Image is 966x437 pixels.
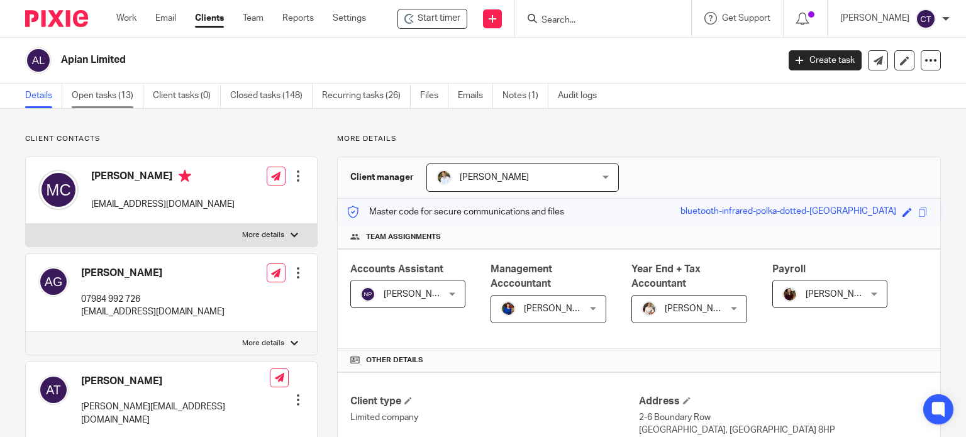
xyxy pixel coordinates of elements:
p: [PERSON_NAME][EMAIL_ADDRESS][DOMAIN_NAME] [81,401,270,426]
span: Management Acccountant [491,264,552,289]
a: Details [25,84,62,108]
a: Create task [789,50,862,70]
a: Team [243,12,264,25]
p: Limited company [350,411,639,424]
img: Pixie [25,10,88,27]
h4: Address [639,395,928,408]
a: Notes (1) [502,84,548,108]
p: [PERSON_NAME] [840,12,909,25]
a: Recurring tasks (26) [322,84,411,108]
span: Other details [366,355,423,365]
h4: [PERSON_NAME] [81,267,225,280]
img: sarah-royle.jpg [436,170,452,185]
span: Team assignments [366,232,441,242]
a: Files [420,84,448,108]
img: Nicole.jpeg [501,301,516,316]
a: Work [116,12,136,25]
img: Kayleigh%20Henson.jpeg [641,301,657,316]
h4: [PERSON_NAME] [91,170,235,185]
input: Search [540,15,653,26]
p: 07984 992 726 [81,293,225,306]
span: Payroll [772,264,806,274]
a: Audit logs [558,84,606,108]
a: Open tasks (13) [72,84,143,108]
a: Closed tasks (148) [230,84,313,108]
img: svg%3E [38,170,79,210]
p: Master code for secure communications and files [347,206,564,218]
span: Start timer [418,12,460,25]
a: Reports [282,12,314,25]
img: svg%3E [38,267,69,297]
a: Clients [195,12,224,25]
img: svg%3E [38,375,69,405]
span: [PERSON_NAME] [384,290,453,299]
img: svg%3E [360,287,375,302]
a: Client tasks (0) [153,84,221,108]
p: Client contacts [25,134,318,144]
img: MaxAcc_Sep21_ElliDeanPhoto_030.jpg [782,287,797,302]
a: Settings [333,12,366,25]
img: svg%3E [916,9,936,29]
p: [GEOGRAPHIC_DATA], [GEOGRAPHIC_DATA] 8HP [639,424,928,436]
i: Primary [179,170,191,182]
span: Accounts Assistant [350,264,443,274]
span: [PERSON_NAME] [524,304,593,313]
p: More details [242,230,284,240]
p: [EMAIL_ADDRESS][DOMAIN_NAME] [81,306,225,318]
a: Email [155,12,176,25]
span: Get Support [722,14,770,23]
h4: [PERSON_NAME] [81,375,270,388]
img: svg%3E [25,47,52,74]
h3: Client manager [350,171,414,184]
p: 2-6 Boundary Row [639,411,928,424]
span: [PERSON_NAME] [806,290,875,299]
p: More details [242,338,284,348]
p: [EMAIL_ADDRESS][DOMAIN_NAME] [91,198,235,211]
div: Apian Limited [397,9,467,29]
h4: Client type [350,395,639,408]
p: More details [337,134,941,144]
span: Year End + Tax Accountant [631,264,701,289]
span: [PERSON_NAME] [665,304,734,313]
div: bluetooth-infrared-polka-dotted-[GEOGRAPHIC_DATA] [680,205,896,219]
span: [PERSON_NAME] [460,173,529,182]
a: Emails [458,84,493,108]
h2: Apian Limited [61,53,628,67]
